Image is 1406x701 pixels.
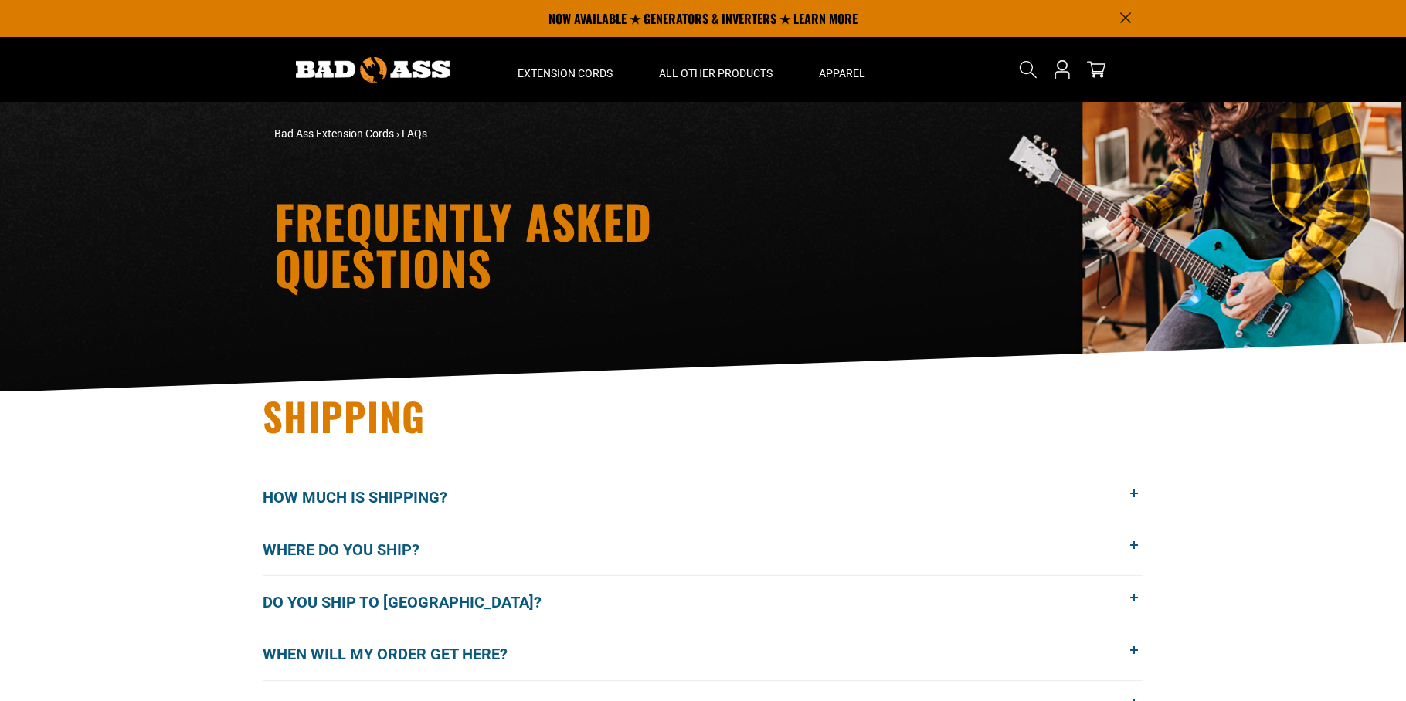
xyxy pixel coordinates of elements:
[494,37,636,102] summary: Extension Cords
[296,57,450,83] img: Bad Ass Extension Cords
[518,66,613,80] span: Extension Cords
[263,538,443,561] span: Where do you ship?
[263,576,1143,628] button: Do you ship to [GEOGRAPHIC_DATA]?
[396,127,399,140] span: ›
[796,37,888,102] summary: Apparel
[274,198,838,290] h1: Frequently Asked Questions
[263,472,1143,523] button: How much is shipping?
[274,126,838,142] nav: breadcrumbs
[263,387,425,444] span: Shipping
[274,127,394,140] a: Bad Ass Extension Cords
[636,37,796,102] summary: All Other Products
[263,486,470,509] span: How much is shipping?
[659,66,773,80] span: All Other Products
[402,127,427,140] span: FAQs
[819,66,865,80] span: Apparel
[263,642,531,665] span: When will my order get here?
[1016,57,1041,82] summary: Search
[263,523,1143,575] button: Where do you ship?
[263,591,565,614] span: Do you ship to [GEOGRAPHIC_DATA]?
[263,628,1143,680] button: When will my order get here?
